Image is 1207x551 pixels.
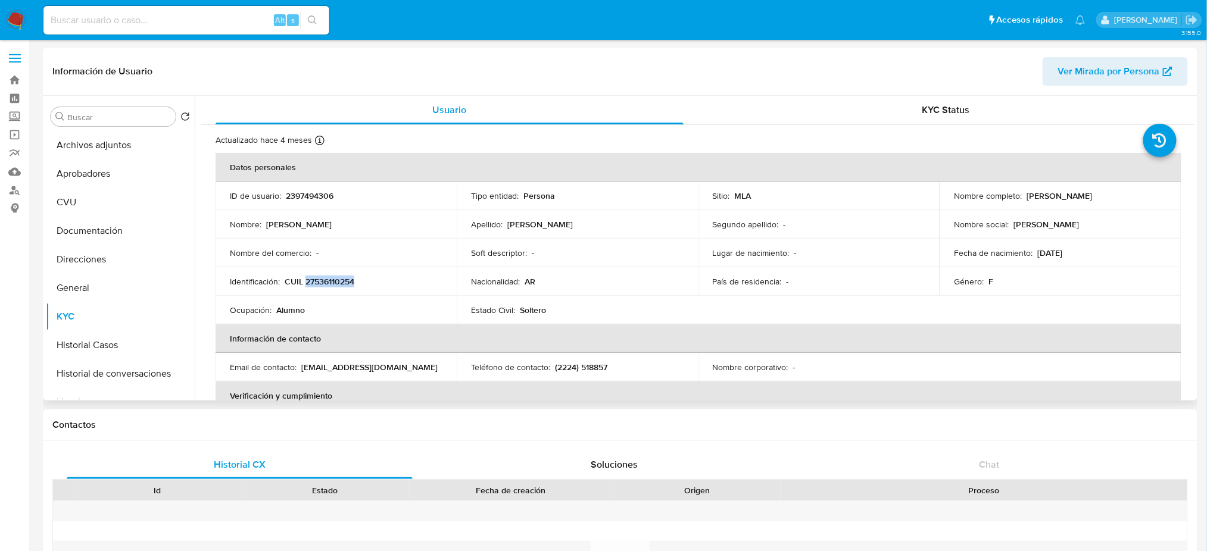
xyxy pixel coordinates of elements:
p: Género : [954,276,984,287]
p: [PERSON_NAME] [507,219,573,230]
div: Fecha de creación [417,484,605,496]
p: Nombre : [230,219,261,230]
p: Segundo apellido : [713,219,779,230]
p: Identificación : [230,276,280,287]
p: - [787,276,789,287]
p: Estado Civil : [471,305,515,315]
button: CVU [46,188,195,217]
span: Accesos rápidos [997,14,1063,26]
p: - [532,248,534,258]
p: Fecha de nacimiento : [954,248,1033,258]
p: [PERSON_NAME] [1013,219,1079,230]
button: Aprobadores [46,159,195,188]
span: Alt [275,14,285,26]
button: Direcciones [46,245,195,274]
p: - [794,248,797,258]
th: Verificación y cumplimiento [216,381,1181,410]
span: KYC Status [922,103,970,117]
p: Actualizado hace 4 meses [216,134,312,146]
p: Persona [523,190,555,201]
p: [EMAIL_ADDRESS][DOMAIN_NAME] [301,362,438,372]
input: Buscar usuario o caso... [43,12,329,28]
span: Usuario [433,103,467,117]
button: KYC [46,302,195,331]
a: Salir [1186,14,1198,26]
p: Nacionalidad : [471,276,520,287]
p: - [793,362,796,372]
p: Tipo entidad : [471,190,519,201]
a: Notificaciones [1075,15,1086,25]
div: Estado [249,484,400,496]
p: Nombre del comercio : [230,248,311,258]
button: Buscar [55,112,65,121]
span: Historial CX [214,458,266,471]
p: Nombre completo : [954,190,1022,201]
button: Archivos adjuntos [46,131,195,159]
p: MLA [735,190,751,201]
button: General [46,274,195,302]
button: Lista Interna [46,388,195,417]
th: Información de contacto [216,324,1181,353]
button: Documentación [46,217,195,245]
div: Origen [622,484,772,496]
p: AR [525,276,535,287]
button: search-icon [300,12,325,29]
p: Soft descriptor : [471,248,527,258]
p: Alumno [276,305,305,315]
p: Sitio : [713,190,730,201]
p: Ocupación : [230,305,272,315]
p: [DATE] [1037,248,1062,258]
p: Nombre social : [954,219,1009,230]
span: Soluciones [591,458,638,471]
p: País de residencia : [713,276,782,287]
p: [PERSON_NAME] [1027,190,1092,201]
p: (2224) 518857 [555,362,607,372]
h1: Información de Usuario [52,65,152,77]
button: Volver al orden por defecto [180,112,190,125]
h1: Contactos [52,419,1188,431]
p: Nombre corporativo : [713,362,788,372]
p: - [316,248,319,258]
p: abril.medzovich@mercadolibre.com [1114,14,1181,26]
span: Ver Mirada por Persona [1058,57,1160,86]
p: Email de contacto : [230,362,297,372]
button: Historial de conversaciones [46,359,195,388]
div: Id [82,484,233,496]
button: Historial Casos [46,331,195,359]
p: CUIL 27536110254 [285,276,354,287]
p: Teléfono de contacto : [471,362,550,372]
p: ID de usuario : [230,190,281,201]
p: Apellido : [471,219,503,230]
input: Buscar [67,112,171,123]
span: Chat [979,458,999,471]
p: - [784,219,786,230]
p: F [988,276,993,287]
p: [PERSON_NAME] [266,219,332,230]
div: Proceso [789,484,1179,496]
th: Datos personales [216,153,1181,181]
p: 2397494306 [286,190,333,201]
p: Soltero [520,305,546,315]
p: Lugar de nacimiento : [713,248,790,258]
button: Ver Mirada por Persona [1043,57,1188,86]
span: s [291,14,295,26]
